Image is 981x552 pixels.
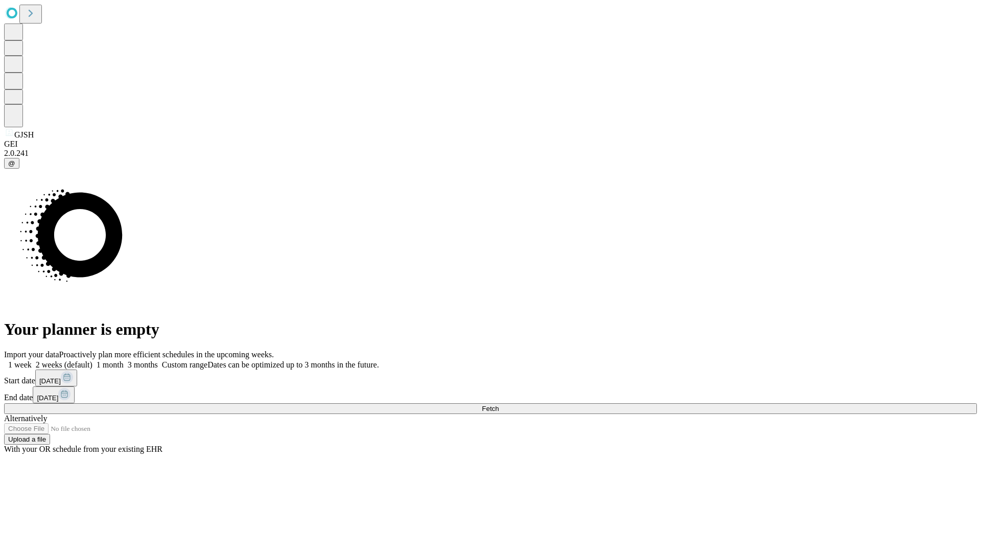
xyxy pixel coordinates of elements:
span: Alternatively [4,414,47,423]
button: Fetch [4,403,977,414]
span: @ [8,159,15,167]
span: With your OR schedule from your existing EHR [4,445,162,453]
div: Start date [4,370,977,386]
div: 2.0.241 [4,149,977,158]
span: 1 week [8,360,32,369]
h1: Your planner is empty [4,320,977,339]
span: Proactively plan more efficient schedules in the upcoming weeks. [59,350,274,359]
div: End date [4,386,977,403]
button: [DATE] [33,386,75,403]
div: GEI [4,140,977,149]
span: [DATE] [37,394,58,402]
span: 3 months [128,360,158,369]
button: @ [4,158,19,169]
button: [DATE] [35,370,77,386]
span: GJSH [14,130,34,139]
span: Dates can be optimized up to 3 months in the future. [207,360,379,369]
span: 1 month [97,360,124,369]
button: Upload a file [4,434,50,445]
span: 2 weeks (default) [36,360,92,369]
span: [DATE] [39,377,61,385]
span: Fetch [482,405,499,412]
span: Custom range [162,360,207,369]
span: Import your data [4,350,59,359]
